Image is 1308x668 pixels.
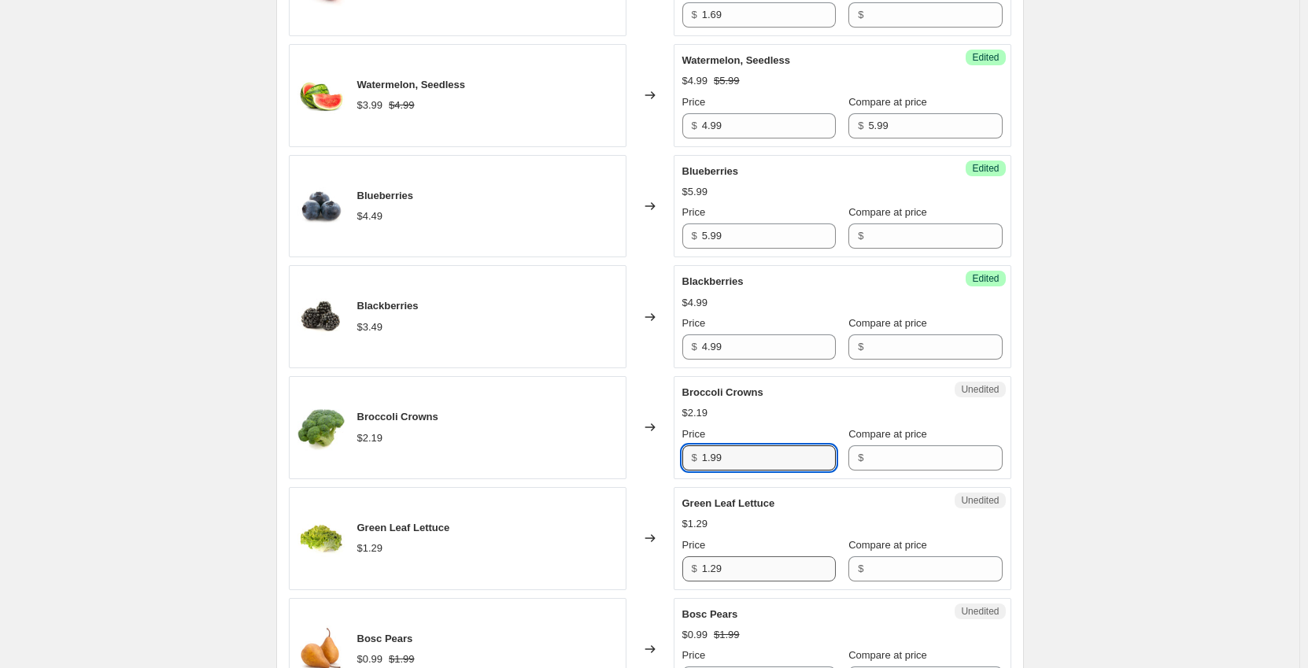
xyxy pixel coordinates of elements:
[858,120,863,131] span: $
[682,206,706,218] span: Price
[682,54,791,66] span: Watermelon, Seedless
[682,165,739,177] span: Blueberries
[692,120,697,131] span: $
[357,651,383,667] div: $0.99
[682,386,763,398] span: Broccoli Crowns
[682,405,708,421] div: $2.19
[972,51,999,64] span: Edited
[972,162,999,175] span: Edited
[682,539,706,551] span: Price
[682,497,775,509] span: Green Leaf Lettuce
[357,411,438,423] span: Broccoli Crowns
[848,206,927,218] span: Compare at price
[848,649,927,661] span: Compare at price
[389,98,415,113] strike: $4.99
[692,9,697,20] span: $
[297,183,345,230] img: blueberry_e221faf8-deab-4c48-b652-9dd060b91e4f_80x.jpg
[682,184,708,200] div: $5.99
[357,319,383,335] div: $3.49
[961,383,999,396] span: Unedited
[848,317,927,329] span: Compare at price
[714,627,740,643] strike: $1.99
[692,341,697,352] span: $
[972,272,999,285] span: Edited
[389,651,415,667] strike: $1.99
[357,209,383,224] div: $4.49
[357,190,414,201] span: Blueberries
[692,452,697,463] span: $
[858,9,863,20] span: $
[848,96,927,108] span: Compare at price
[682,608,738,620] span: Bosc Pears
[357,541,383,556] div: $1.29
[357,98,383,113] div: $3.99
[297,72,345,119] img: watermelon_80x.jpg
[682,317,706,329] span: Price
[682,73,708,89] div: $4.99
[858,230,863,242] span: $
[692,230,697,242] span: $
[682,627,708,643] div: $0.99
[297,404,345,451] img: broccoli2_13886973-bcec-4100-9499-5bae0401f490_80x.jpg
[357,430,383,446] div: $2.19
[682,516,708,532] div: $1.29
[357,522,450,533] span: Green Leaf Lettuce
[858,563,863,574] span: $
[682,275,744,287] span: Blackberries
[297,293,345,341] img: blackberries_80x.jpg
[692,563,697,574] span: $
[357,79,466,90] span: Watermelon, Seedless
[848,539,927,551] span: Compare at price
[961,605,999,618] span: Unedited
[682,649,706,661] span: Price
[858,452,863,463] span: $
[714,73,740,89] strike: $5.99
[961,494,999,507] span: Unedited
[682,428,706,440] span: Price
[297,515,345,562] img: Lettuce_GreenLeaf2_2c223794-832e-4d06-ae38-a614006ee4b7_80x.jpg
[357,633,413,644] span: Bosc Pears
[682,295,708,311] div: $4.99
[848,428,927,440] span: Compare at price
[682,96,706,108] span: Price
[357,300,419,312] span: Blackberries
[858,341,863,352] span: $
